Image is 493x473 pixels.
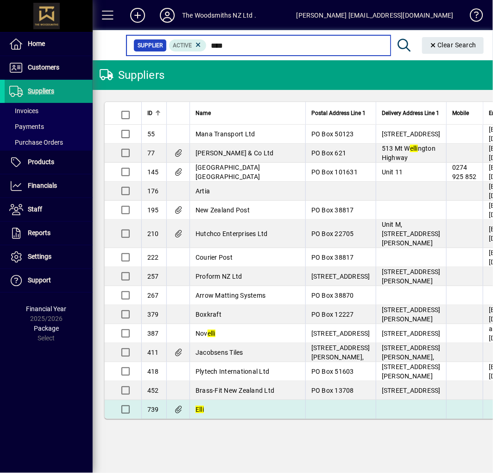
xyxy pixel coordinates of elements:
[5,269,93,292] a: Support
[382,221,441,247] span: Unit M, [STREET_ADDRESS][PERSON_NAME]
[147,349,159,356] span: 411
[147,368,159,375] span: 418
[196,108,300,118] div: Name
[311,168,358,176] span: PO Box 101631
[9,123,44,130] span: Payments
[382,108,439,118] span: Delivery Address Line 1
[147,311,159,318] span: 379
[382,268,441,285] span: [STREET_ADDRESS][PERSON_NAME]
[138,41,163,50] span: Supplier
[147,292,159,299] span: 267
[5,119,93,134] a: Payments
[297,8,454,23] div: [PERSON_NAME] [EMAIL_ADDRESS][DOMAIN_NAME]
[311,344,370,361] span: [STREET_ADDRESS][PERSON_NAME],
[196,368,269,375] span: Plytech International Ltd
[311,368,354,375] span: PO Box 51603
[28,64,59,71] span: Customers
[5,32,93,56] a: Home
[28,158,54,166] span: Products
[147,108,161,118] div: ID
[452,164,477,180] span: 0274 925 852
[196,206,250,214] span: New Zealand Post
[382,344,441,361] span: [STREET_ADDRESS][PERSON_NAME],
[5,103,93,119] a: Invoices
[382,168,403,176] span: Unit 11
[9,139,63,146] span: Purchase Orders
[311,230,354,237] span: PO Box 22705
[452,108,469,118] span: Mobile
[382,145,436,161] span: 513 Mt W ngton Highway
[147,149,155,157] span: 77
[5,245,93,268] a: Settings
[311,149,347,157] span: PO Box 621
[147,108,152,118] span: ID
[196,349,243,356] span: Jacobsens Tiles
[5,151,93,174] a: Products
[26,305,67,313] span: Financial Year
[382,363,441,380] span: [STREET_ADDRESS][PERSON_NAME]
[147,130,155,138] span: 55
[311,254,354,261] span: PO Box 38817
[5,222,93,245] a: Reports
[147,330,159,337] span: 387
[196,406,204,413] em: Elli
[147,206,159,214] span: 195
[196,254,233,261] span: Courier Post
[311,292,354,299] span: PO Box 38870
[147,254,159,261] span: 222
[147,273,159,280] span: 257
[147,168,159,176] span: 145
[196,273,242,280] span: Proform NZ Ltd
[28,229,51,236] span: Reports
[147,387,159,394] span: 452
[382,306,441,323] span: [STREET_ADDRESS][PERSON_NAME]
[28,253,51,260] span: Settings
[28,40,45,47] span: Home
[182,8,256,23] div: The Woodsmiths NZ Ltd .
[123,7,152,24] button: Add
[422,37,484,54] button: Clear
[100,68,164,83] div: Suppliers
[311,108,366,118] span: Postal Address Line 1
[28,205,42,213] span: Staff
[382,387,441,394] span: [STREET_ADDRESS]
[382,130,441,138] span: [STREET_ADDRESS]
[196,130,255,138] span: Mana Transport Ltd
[311,330,370,337] span: [STREET_ADDRESS]
[430,41,477,49] span: Clear Search
[196,311,221,318] span: Boxkraft
[28,276,51,284] span: Support
[452,108,477,118] div: Mobile
[196,330,215,337] span: Nov
[5,174,93,198] a: Financials
[196,164,260,180] span: [GEOGRAPHIC_DATA] [GEOGRAPHIC_DATA]
[463,2,481,32] a: Knowledge Base
[196,187,210,195] span: Artia
[196,230,268,237] span: Hutchco Enterprises Ltd
[196,108,211,118] span: Name
[382,330,441,337] span: [STREET_ADDRESS]
[173,42,192,49] span: Active
[147,406,159,413] span: 739
[311,311,354,318] span: PO Box 12227
[311,206,354,214] span: PO Box 38817
[410,145,418,152] em: elli
[169,39,206,51] mat-chip: Activation Status: Active
[147,230,159,237] span: 210
[311,387,354,394] span: PO Box 13708
[147,187,159,195] span: 176
[28,87,54,95] span: Suppliers
[152,7,182,24] button: Profile
[28,182,57,189] span: Financials
[196,387,274,394] span: Brass-Fit New Zealand Ltd
[5,134,93,150] a: Purchase Orders
[5,56,93,79] a: Customers
[5,198,93,221] a: Staff
[34,325,59,332] span: Package
[9,107,38,115] span: Invoices
[311,130,354,138] span: PO Box 50123
[196,292,265,299] span: Arrow Matting Systems
[311,273,370,280] span: [STREET_ADDRESS]
[208,330,215,337] em: elli
[196,149,274,157] span: [PERSON_NAME] & Co Ltd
